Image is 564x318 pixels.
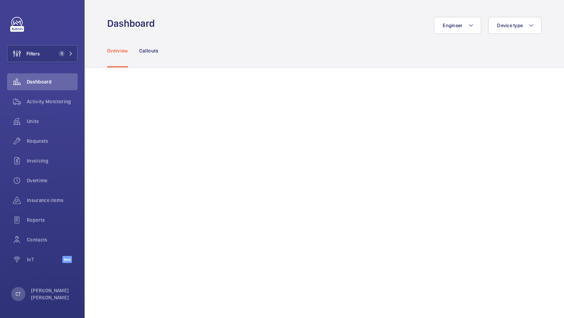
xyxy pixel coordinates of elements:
[107,47,128,54] p: Overview
[27,98,78,105] span: Activity Monitoring
[27,216,78,224] span: Reports
[488,17,541,34] button: Device type
[27,197,78,204] span: Insurance items
[27,256,62,263] span: IoT
[16,291,21,298] p: CT
[434,17,481,34] button: Engineer
[107,17,159,30] h1: Dashboard
[443,23,462,28] span: Engineer
[27,78,78,85] span: Dashboard
[7,45,78,62] button: Filters1
[59,51,65,56] span: 1
[27,236,78,243] span: Contacts
[26,50,40,57] span: Filters
[27,177,78,184] span: Overtime
[139,47,159,54] p: Callouts
[27,157,78,164] span: Invoicing
[497,23,523,28] span: Device type
[27,137,78,145] span: Requests
[62,256,72,263] span: Beta
[27,118,78,125] span: Units
[31,287,73,301] p: [PERSON_NAME] [PERSON_NAME]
